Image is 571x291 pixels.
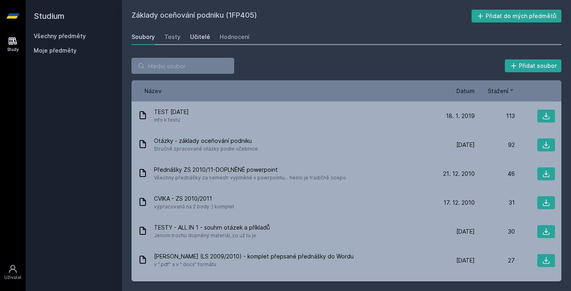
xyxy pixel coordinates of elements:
span: [DATE] [456,228,475,236]
a: Všechny předměty [34,33,86,39]
span: TESTY - ALL IN 1 - souhrn otázek a příkladů [154,224,270,232]
button: Název [144,87,162,95]
span: [DATE] [456,141,475,149]
span: info k testu [154,116,189,124]
a: Soubory [132,29,155,45]
a: Učitelé [190,29,210,45]
div: Učitelé [190,33,210,41]
span: 18. 1. 2019 [446,112,475,120]
span: [DATE] [456,256,475,265]
button: Datum [456,87,475,95]
span: CVIKA - ZS 2010/2011 [154,195,234,203]
span: 21. 12. 2010 [443,170,475,178]
div: 46 [475,170,515,178]
div: Study [7,47,19,53]
a: Testy [164,29,180,45]
span: Otázky - základy oceňování podniku [154,137,259,145]
div: 113 [475,112,515,120]
a: Study [2,32,24,57]
div: 31 [475,199,515,207]
h2: Základy oceňování podniku (1FP405) [132,10,472,22]
span: [PERSON_NAME] (LS 2009/2010) - komplet přepsané přednášky do Wordu [154,252,354,260]
div: Soubory [132,33,155,41]
span: vypracovaná na 2 body :) komplet [154,203,234,211]
span: 17. 12. 2010 [443,199,475,207]
span: Jenom trochu dopněný materiál, co už tu je [154,232,270,240]
span: v ".pdf" a v ".docx" formátu [154,260,354,269]
div: 30 [475,228,515,236]
a: Uživatel [2,260,24,285]
div: 92 [475,141,515,149]
div: Testy [164,33,180,41]
input: Hledej soubor [132,58,234,74]
div: 27 [475,256,515,265]
span: Všechny přednášky za semestr vyplněné v powrpointu... heslo je tradičně ocepo [154,174,346,182]
span: Stažení [488,87,508,95]
div: Hodnocení [220,33,249,41]
button: Stažení [488,87,515,95]
span: TEST [DATE] [154,108,189,116]
button: Přidat soubor [505,59,562,72]
div: Uživatel [4,275,21,281]
span: Přednášky ZS 2010/11-DOPLNĚNÉ powerpoint [154,166,346,174]
a: Hodnocení [220,29,249,45]
span: Stručně zpracované otázky podle učebnice. [154,145,259,153]
button: Přidat do mých předmětů [472,10,562,22]
span: Moje předměty [34,47,77,55]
